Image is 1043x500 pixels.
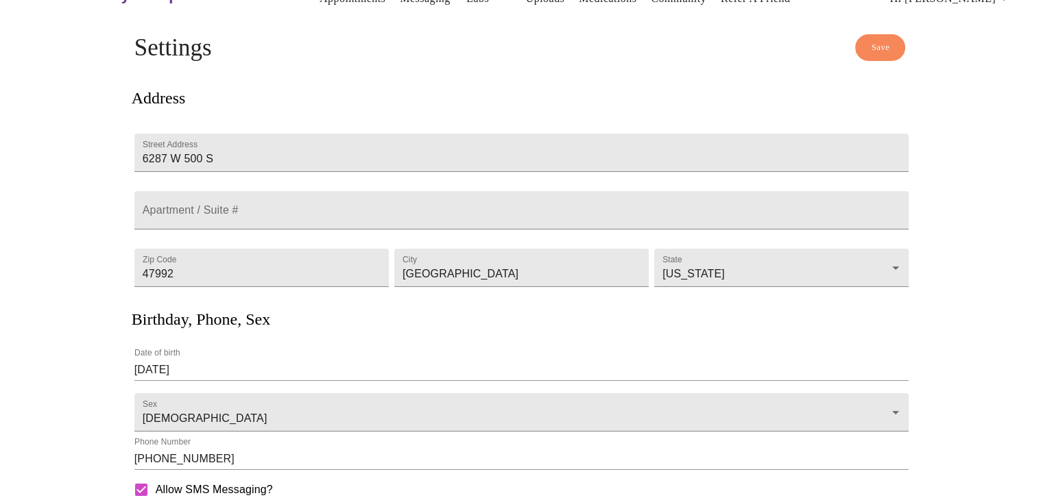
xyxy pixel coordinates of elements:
h3: Birthday, Phone, Sex [132,310,270,329]
div: [US_STATE] [654,249,909,287]
h3: Address [132,89,186,108]
label: Date of birth [134,349,180,358]
span: Allow SMS Messaging? [156,482,273,498]
span: Save [871,40,889,55]
label: Phone Number [134,438,191,447]
div: [DEMOGRAPHIC_DATA] [134,393,909,432]
h4: Settings [134,34,909,62]
button: Save [855,34,905,61]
